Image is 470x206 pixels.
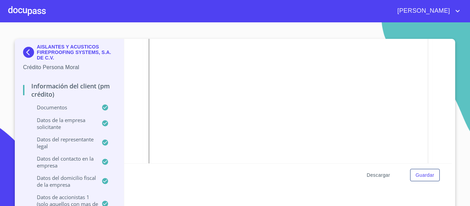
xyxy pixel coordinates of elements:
p: Datos del contacto en la empresa [23,155,102,169]
p: Información del Client (PM crédito) [23,82,116,98]
img: Docupass spot blue [23,47,37,58]
p: Datos de la empresa solicitante [23,117,102,130]
div: AISLANTES Y ACUSTICOS FIREPROOFING SYSTEMS, S.A. DE C.V. [23,44,116,63]
p: Datos del domicilio fiscal de la empresa [23,174,102,188]
p: AISLANTES Y ACUSTICOS FIREPROOFING SYSTEMS, S.A. DE C.V. [37,44,116,61]
span: Descargar [367,171,390,180]
p: Datos del representante legal [23,136,102,150]
span: [PERSON_NAME] [392,6,453,17]
p: Crédito Persona Moral [23,63,116,72]
button: account of current user [392,6,462,17]
p: Documentos [23,104,102,111]
button: Descargar [364,169,393,182]
span: Guardar [416,171,434,180]
button: Guardar [410,169,440,182]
